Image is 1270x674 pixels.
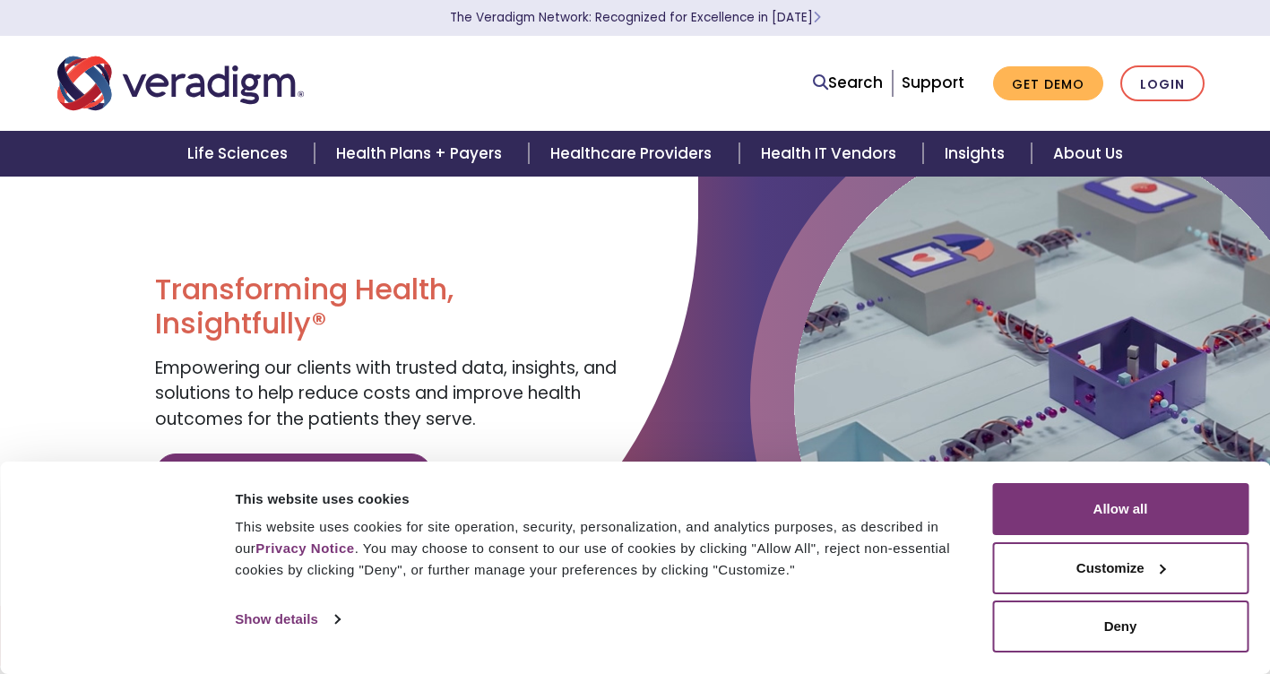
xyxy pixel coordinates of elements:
[992,601,1248,652] button: Deny
[450,9,821,26] a: The Veradigm Network: Recognized for Excellence in [DATE]Learn More
[923,131,1032,177] a: Insights
[57,54,304,113] img: Veradigm logo
[902,72,964,93] a: Support
[315,131,529,177] a: Health Plans + Payers
[155,356,617,431] span: Empowering our clients with trusted data, insights, and solutions to help reduce costs and improv...
[992,483,1248,535] button: Allow all
[992,542,1248,594] button: Customize
[235,516,972,581] div: This website uses cookies for site operation, security, personalization, and analytics purposes, ...
[1032,131,1145,177] a: About Us
[813,9,821,26] span: Learn More
[813,71,883,95] a: Search
[993,66,1103,101] a: Get Demo
[235,488,972,510] div: This website uses cookies
[255,540,354,556] a: Privacy Notice
[1120,65,1205,102] a: Login
[155,272,621,341] h1: Transforming Health, Insightfully®
[235,606,339,633] a: Show details
[739,131,923,177] a: Health IT Vendors
[166,131,315,177] a: Life Sciences
[155,454,432,495] a: Discover Veradigm's Value
[529,131,739,177] a: Healthcare Providers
